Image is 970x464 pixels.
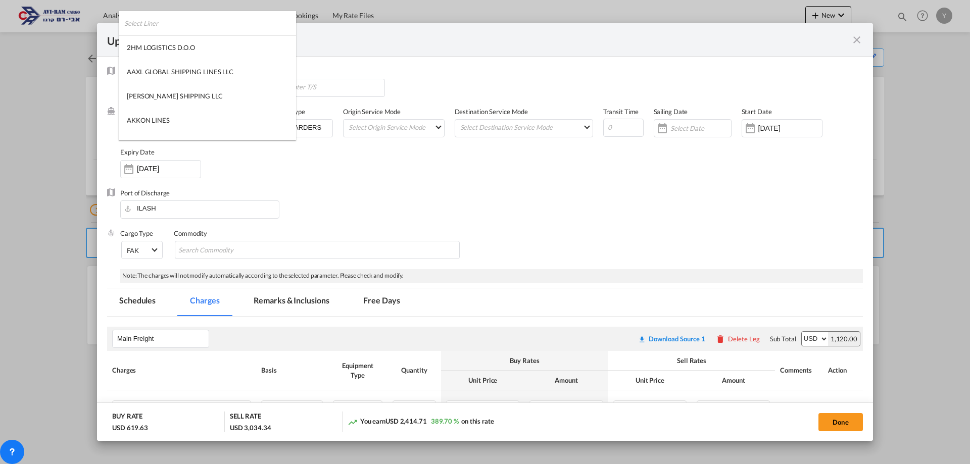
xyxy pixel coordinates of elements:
div: Anco Trans [127,140,159,149]
md-option: AAXL GLOBAL SHIPPING LINES LLC [119,60,296,84]
md-option: Anco Trans [119,132,296,157]
div: 2HM LOGISTICS D.O.O [127,43,195,52]
div: AAXL GLOBAL SHIPPING LINES LLC [127,67,233,76]
md-option: 2HM LOGISTICS D.O.O [119,35,296,60]
md-option: AKKON LINES [119,108,296,132]
div: AKKON LINES [127,116,170,125]
div: [PERSON_NAME] SHIPPING LLC [127,91,222,100]
md-option: ABDUL MUHSEN SHIPPING LLC [119,84,296,108]
input: Select Liner [124,11,296,35]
